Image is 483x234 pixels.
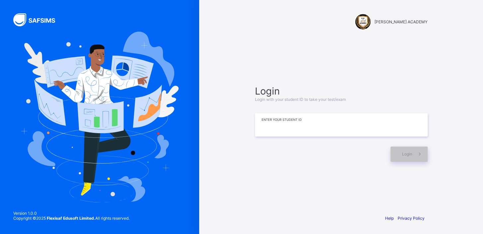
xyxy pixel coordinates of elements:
span: Version 1.0.0 [13,211,129,216]
a: Help [385,216,394,221]
a: Privacy Policy [398,216,425,221]
span: Login [402,151,412,156]
span: Copyright © 2025 All rights reserved. [13,216,129,221]
img: Hero Image [21,32,179,202]
strong: Flexisaf Edusoft Limited. [47,216,95,221]
span: Login with your student ID to take your test/exam [255,97,346,102]
span: Login [255,85,428,97]
span: [PERSON_NAME] ACADEMY [374,19,428,24]
img: SAFSIMS Logo [13,13,63,26]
